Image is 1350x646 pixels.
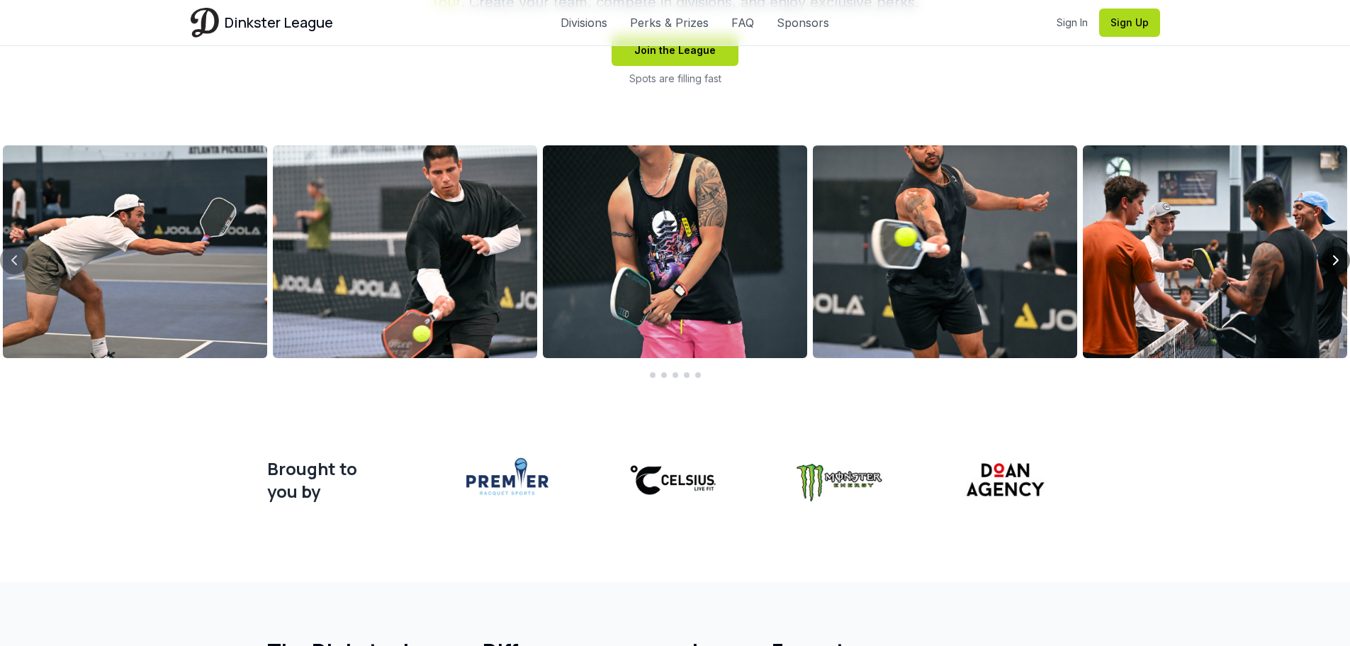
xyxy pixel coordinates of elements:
[1322,246,1350,274] button: Next slide
[191,8,333,37] a: Dinkster League
[777,14,829,31] a: Sponsors
[191,8,219,37] img: Dinkster
[225,13,333,33] span: Dinkster League
[661,372,667,378] button: Go to slide 6
[695,372,701,378] button: Go to slide 21
[650,372,656,378] button: Go to slide 1
[684,372,690,378] button: Go to slide 16
[1099,9,1160,37] button: Sign Up
[561,14,607,31] a: Divisions
[612,35,738,66] button: Join the League
[731,14,754,31] a: FAQ
[1057,16,1088,30] a: Sign In
[629,72,721,86] p: Spots are filling fast
[928,435,1083,525] img: Doan Agency
[673,372,678,378] button: Go to slide 11
[763,435,917,525] img: Monster Energy
[596,435,750,525] img: Celsius
[430,435,585,525] img: Premier Racquet Sports
[630,14,709,31] a: Perks & Prizes
[267,457,430,503] div: Brought to you by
